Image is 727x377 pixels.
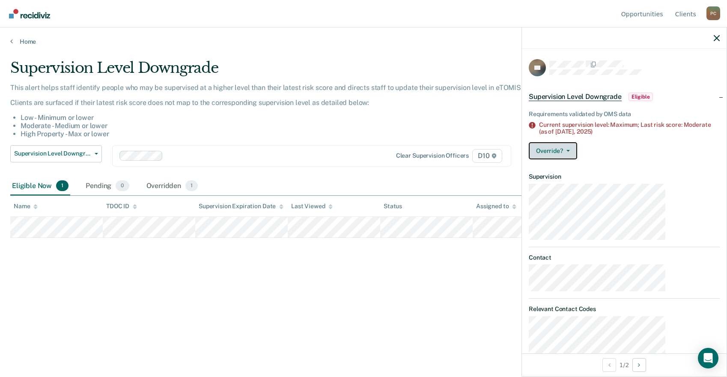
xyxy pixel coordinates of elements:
div: Pending [84,177,131,196]
p: Clients are surfaced if their latest risk score does not map to the corresponding supervision lev... [10,99,556,107]
div: 1 / 2 [522,353,727,376]
p: This alert helps staff identify people who may be supervised at a higher level than their latest ... [10,84,556,92]
div: Open Intercom Messenger [698,348,718,368]
dt: Supervision [529,173,720,180]
li: Moderate - Medium or lower [21,122,556,130]
span: 0 [116,180,129,191]
span: 1 [185,180,198,191]
button: Next Opportunity [632,358,646,372]
dt: Relevant Contact Codes [529,305,720,313]
div: TDOC ID [106,203,137,210]
div: P C [706,6,720,20]
div: Assigned to [476,203,516,210]
a: Home [10,38,717,45]
div: Requirements validated by OMS data [529,111,720,118]
li: High Property - Max or lower [21,130,556,138]
span: Eligible [629,93,653,101]
span: Supervision Level Downgrade [529,93,622,101]
div: Clear supervision officers [396,152,469,159]
div: Supervision Level DowngradeEligible [522,83,727,111]
div: Supervision Expiration Date [199,203,283,210]
span: 2025) [577,128,593,135]
span: 1 [56,180,69,191]
dt: Contact [529,254,720,261]
button: Previous Opportunity [602,358,616,372]
button: Override? [529,142,577,159]
div: Current supervision level: Maximum; Last risk score: Moderate (as of [DATE], [539,121,720,136]
div: Supervision Level Downgrade [10,59,556,84]
span: D10 [472,149,502,163]
div: Last Viewed [291,203,333,210]
li: Low - Minimum or lower [21,114,556,122]
div: Name [14,203,38,210]
div: Status [384,203,402,210]
div: Overridden [145,177,200,196]
div: Eligible Now [10,177,70,196]
img: Recidiviz [9,9,50,18]
span: Supervision Level Downgrade [14,150,91,157]
button: Profile dropdown button [706,6,720,20]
